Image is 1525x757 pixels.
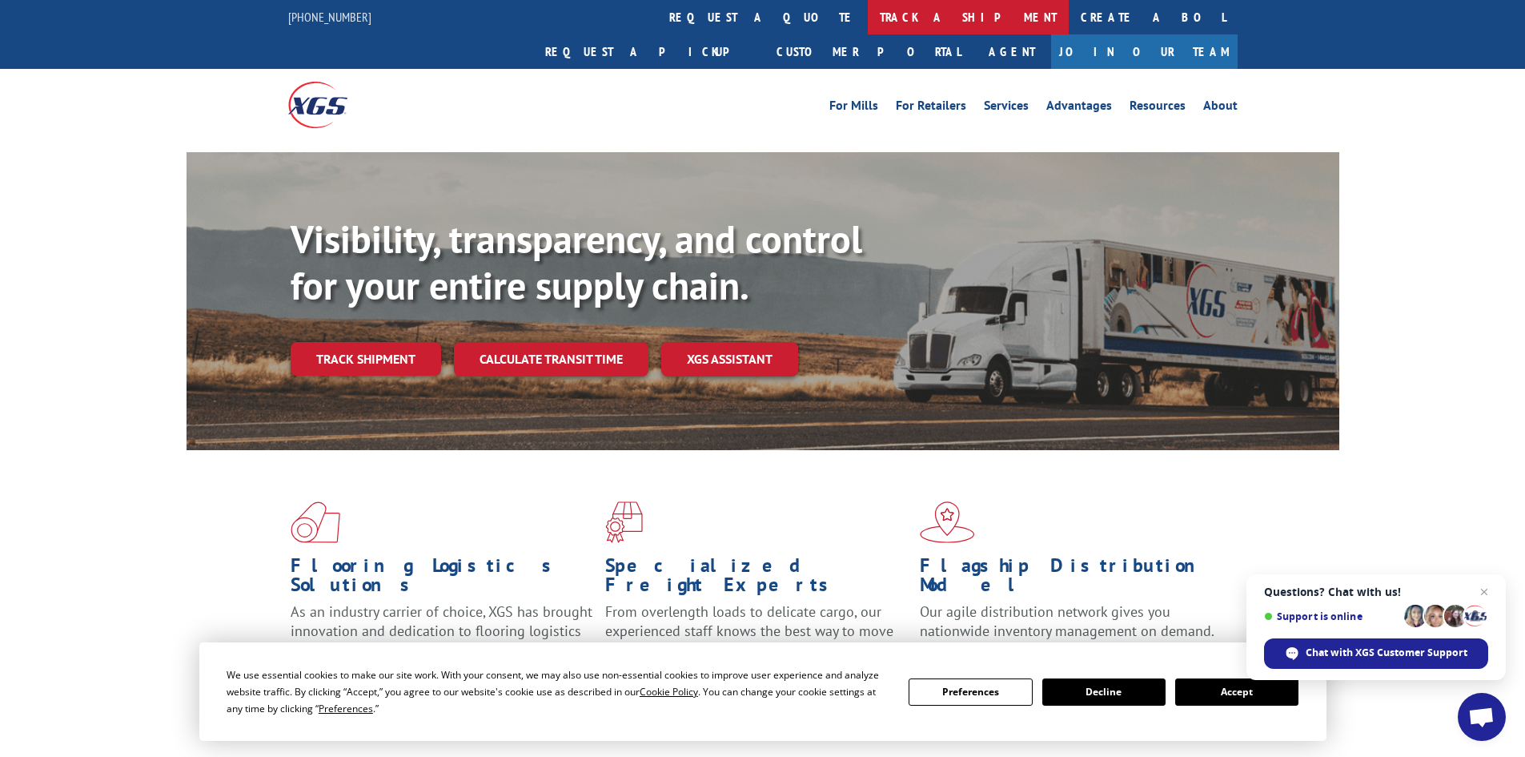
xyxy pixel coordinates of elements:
[1306,646,1467,660] span: Chat with XGS Customer Support
[199,642,1326,741] div: Cookie Consent Prompt
[291,214,862,310] b: Visibility, transparency, and control for your entire supply chain.
[1203,99,1238,117] a: About
[319,702,373,715] span: Preferences
[640,685,698,699] span: Cookie Policy
[1046,99,1112,117] a: Advantages
[920,501,975,543] img: xgs-icon-flagship-distribution-model-red
[1264,638,1488,669] div: Chat with XGS Customer Support
[984,99,1029,117] a: Services
[920,602,1214,640] span: Our agile distribution network gives you nationwide inventory management on demand.
[1458,693,1506,741] div: Open chat
[1051,34,1238,69] a: Join Our Team
[765,34,973,69] a: Customer Portal
[909,678,1032,706] button: Preferences
[605,501,643,543] img: xgs-icon-focused-on-flooring-red
[605,556,908,602] h1: Specialized Freight Experts
[533,34,765,69] a: Request a pickup
[1475,582,1494,602] span: Close chat
[1042,678,1166,706] button: Decline
[291,342,441,376] a: Track shipment
[973,34,1051,69] a: Agent
[288,9,371,25] a: [PHONE_NUMBER]
[896,99,966,117] a: For Retailers
[920,556,1222,602] h1: Flagship Distribution Model
[291,602,592,659] span: As an industry carrier of choice, XGS has brought innovation and dedication to flooring logistics...
[291,501,340,543] img: xgs-icon-total-supply-chain-intelligence-red
[1175,678,1298,706] button: Accept
[1264,586,1488,598] span: Questions? Chat with us!
[291,556,593,602] h1: Flooring Logistics Solutions
[661,342,798,376] a: XGS ASSISTANT
[1264,610,1399,622] span: Support is online
[829,99,878,117] a: For Mills
[605,602,908,674] p: From overlength loads to delicate cargo, our experienced staff knows the best way to move your fr...
[1130,99,1186,117] a: Resources
[454,342,648,376] a: Calculate transit time
[227,666,889,717] div: We use essential cookies to make our site work. With your consent, we may also use non-essential ...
